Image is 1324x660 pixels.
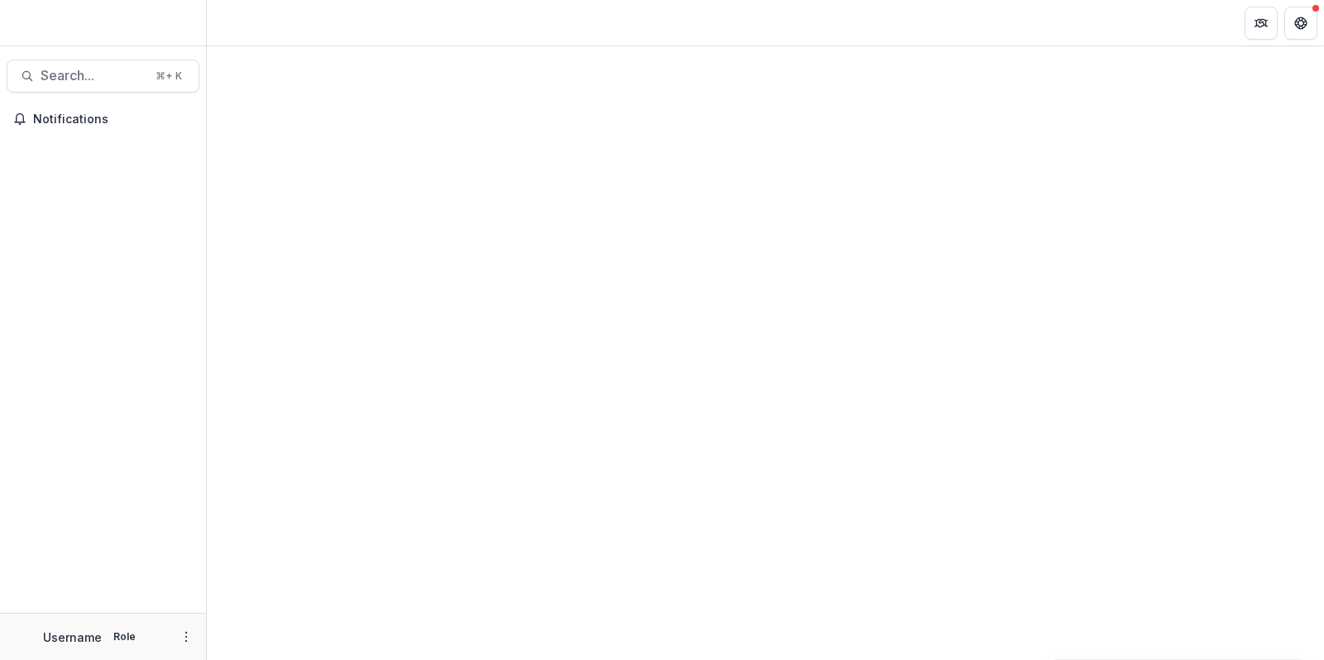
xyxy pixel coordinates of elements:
[7,60,199,93] button: Search...
[43,629,102,646] p: Username
[41,68,146,84] span: Search...
[152,67,185,85] div: ⌘ + K
[213,11,284,35] nav: breadcrumb
[7,106,199,132] button: Notifications
[33,112,193,127] span: Notifications
[1245,7,1278,40] button: Partners
[176,627,196,647] button: More
[108,629,141,644] p: Role
[1284,7,1317,40] button: Get Help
